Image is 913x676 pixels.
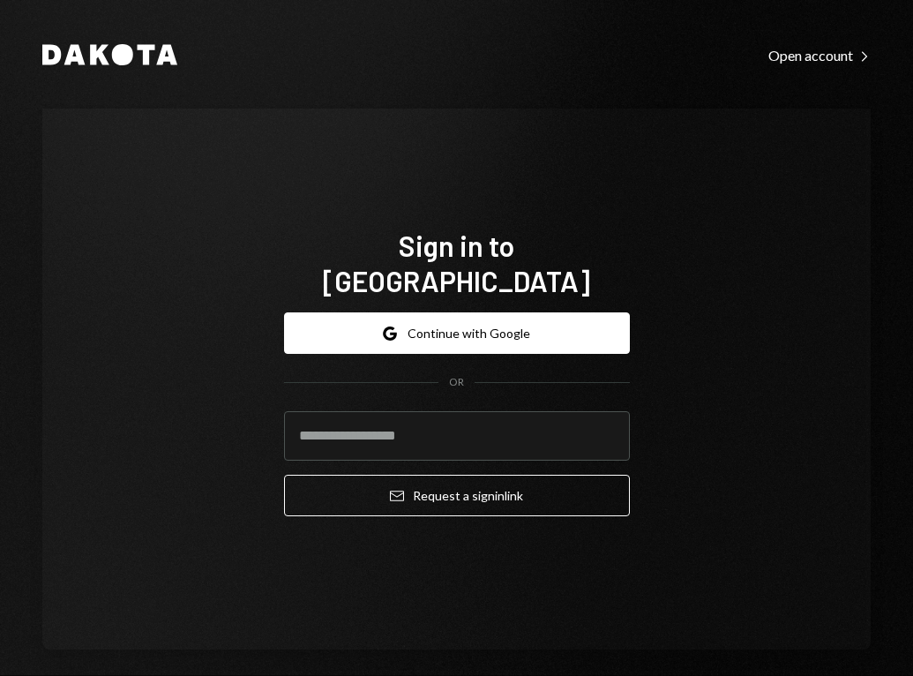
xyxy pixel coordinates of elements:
a: Open account [768,45,871,64]
div: Open account [768,47,871,64]
button: Continue with Google [284,312,630,354]
h1: Sign in to [GEOGRAPHIC_DATA] [284,228,630,298]
button: Request a signinlink [284,475,630,516]
div: OR [449,375,464,390]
